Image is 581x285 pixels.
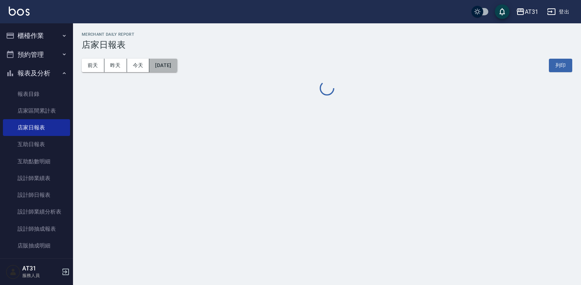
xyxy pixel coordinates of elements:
[6,265,20,279] img: Person
[3,119,70,136] a: 店家日報表
[3,86,70,102] a: 報表目錄
[3,170,70,187] a: 設計師業績表
[3,187,70,203] a: 設計師日報表
[82,59,104,72] button: 前天
[549,59,572,72] button: 列印
[3,102,70,119] a: 店家區間累計表
[3,203,70,220] a: 設計師業績分析表
[82,40,572,50] h3: 店家日報表
[3,136,70,153] a: 互助日報表
[3,257,70,276] button: 客戶管理
[3,45,70,64] button: 預約管理
[3,26,70,45] button: 櫃檯作業
[513,4,541,19] button: AT31
[495,4,509,19] button: save
[82,32,572,37] h2: Merchant Daily Report
[22,272,59,279] p: 服務人員
[3,153,70,170] a: 互助點數明細
[525,7,538,16] div: AT31
[9,7,30,16] img: Logo
[149,59,177,72] button: [DATE]
[3,64,70,83] button: 報表及分析
[104,59,127,72] button: 昨天
[127,59,150,72] button: 今天
[544,5,572,19] button: 登出
[3,237,70,254] a: 店販抽成明細
[22,265,59,272] h5: AT31
[3,220,70,237] a: 設計師抽成報表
